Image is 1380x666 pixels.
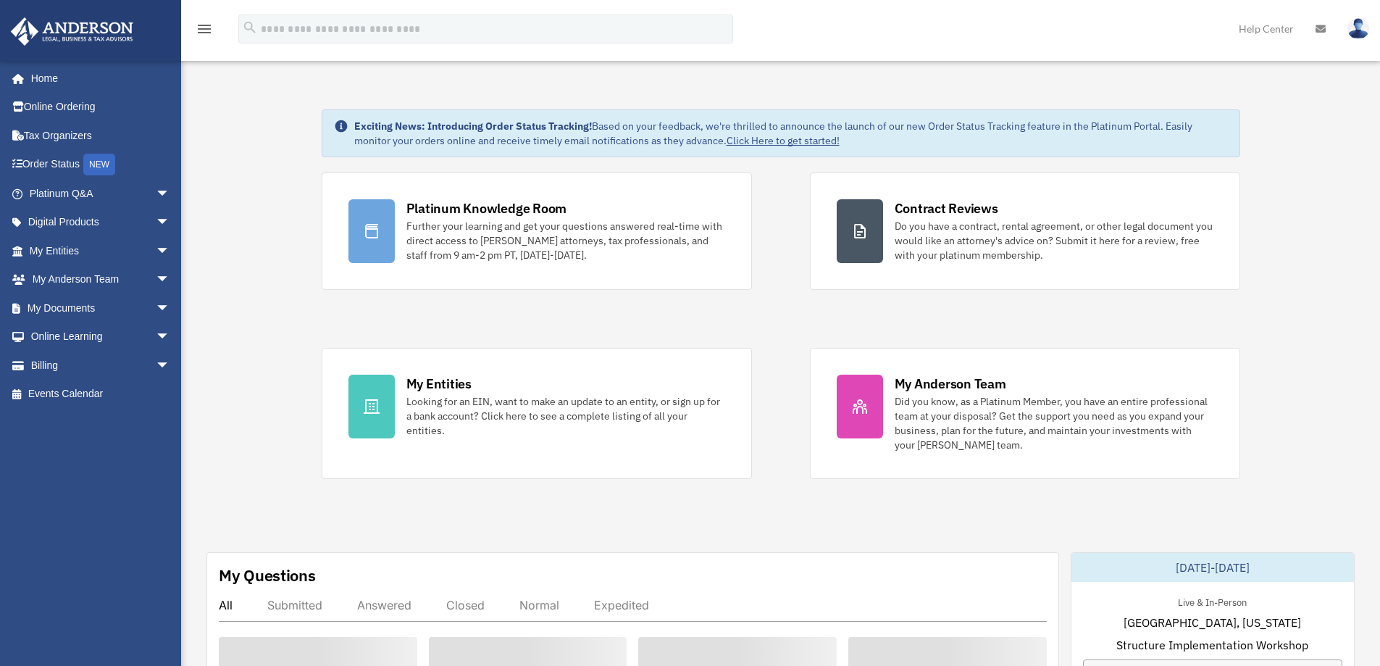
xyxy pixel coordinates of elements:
div: Further your learning and get your questions answered real-time with direct access to [PERSON_NAM... [406,219,725,262]
a: Platinum Knowledge Room Further your learning and get your questions answered real-time with dire... [322,172,752,290]
div: Live & In-Person [1166,594,1258,609]
div: All [219,598,233,612]
a: Contract Reviews Do you have a contract, rental agreement, or other legal document you would like... [810,172,1240,290]
div: Did you know, as a Platinum Member, you have an entire professional team at your disposal? Get th... [895,394,1213,452]
a: My Entitiesarrow_drop_down [10,236,192,265]
a: My Anderson Team Did you know, as a Platinum Member, you have an entire professional team at your... [810,348,1240,479]
div: Submitted [267,598,322,612]
a: Platinum Q&Aarrow_drop_down [10,179,192,208]
span: [GEOGRAPHIC_DATA], [US_STATE] [1124,614,1301,631]
span: arrow_drop_down [156,351,185,380]
span: arrow_drop_down [156,208,185,238]
a: My Anderson Teamarrow_drop_down [10,265,192,294]
img: Anderson Advisors Platinum Portal [7,17,138,46]
a: Tax Organizers [10,121,192,150]
div: My Anderson Team [895,375,1006,393]
a: Order StatusNEW [10,150,192,180]
a: menu [196,25,213,38]
a: Digital Productsarrow_drop_down [10,208,192,237]
span: arrow_drop_down [156,265,185,295]
a: My Documentsarrow_drop_down [10,294,192,322]
span: arrow_drop_down [156,236,185,266]
div: Closed [446,598,485,612]
a: Online Ordering [10,93,192,122]
div: NEW [83,154,115,175]
span: arrow_drop_down [156,322,185,352]
div: [DATE]-[DATE] [1071,553,1354,582]
div: Looking for an EIN, want to make an update to an entity, or sign up for a bank account? Click her... [406,394,725,438]
a: Home [10,64,185,93]
i: search [242,20,258,36]
div: Expedited [594,598,649,612]
span: Structure Implementation Workshop [1116,636,1308,654]
div: Contract Reviews [895,199,998,217]
div: My Entities [406,375,472,393]
a: Billingarrow_drop_down [10,351,192,380]
span: arrow_drop_down [156,294,185,323]
div: Do you have a contract, rental agreement, or other legal document you would like an attorney's ad... [895,219,1213,262]
div: My Questions [219,565,316,586]
div: Based on your feedback, we're thrilled to announce the launch of our new Order Status Tracking fe... [354,119,1228,148]
a: Online Learningarrow_drop_down [10,322,192,351]
a: My Entities Looking for an EIN, want to make an update to an entity, or sign up for a bank accoun... [322,348,752,479]
div: Answered [357,598,411,612]
a: Events Calendar [10,380,192,409]
strong: Exciting News: Introducing Order Status Tracking! [354,120,592,133]
i: menu [196,20,213,38]
div: Normal [519,598,559,612]
div: Platinum Knowledge Room [406,199,567,217]
img: User Pic [1347,18,1369,39]
a: Click Here to get started! [727,134,840,147]
span: arrow_drop_down [156,179,185,209]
